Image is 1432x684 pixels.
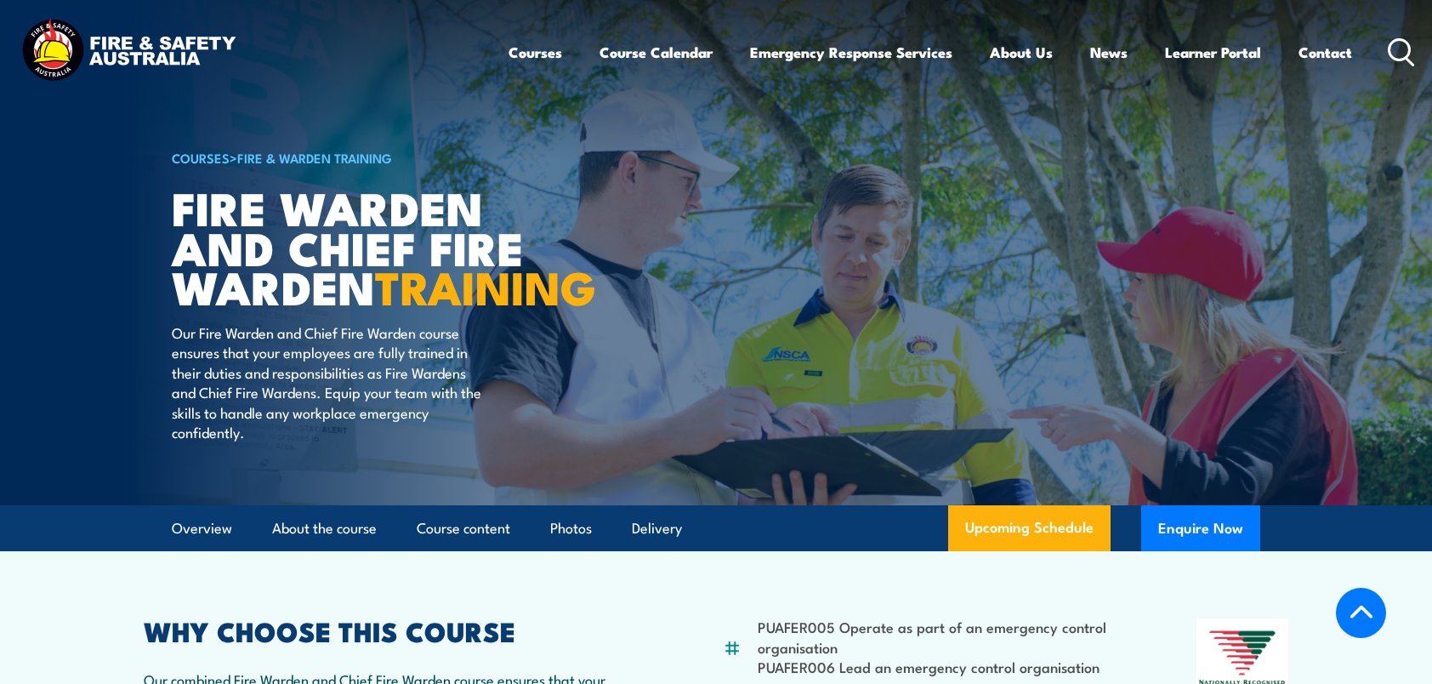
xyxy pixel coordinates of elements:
a: About the course [272,506,377,551]
a: Upcoming Schedule [948,505,1111,551]
a: News [1090,30,1128,75]
h1: Fire Warden and Chief Fire Warden [172,187,592,306]
a: About Us [990,30,1053,75]
a: Course content [417,506,510,551]
h2: WHY CHOOSE THIS COURSE [144,618,640,642]
strong: TRAINING [375,250,596,321]
a: Courses [509,30,562,75]
li: PUAFER005 Operate as part of an emergency control organisation [758,617,1114,657]
a: Learner Portal [1165,30,1261,75]
a: Emergency Response Services [750,30,952,75]
a: Fire & Warden Training [237,148,392,167]
a: Delivery [632,506,682,551]
a: Photos [550,506,592,551]
p: Our Fire Warden and Chief Fire Warden course ensures that your employees are fully trained in the... [172,322,482,442]
a: Contact [1298,30,1352,75]
a: Course Calendar [600,30,713,75]
a: COURSES [172,148,230,167]
a: Overview [172,506,232,551]
h6: > [172,147,592,168]
button: Enquire Now [1141,505,1260,551]
li: PUAFER006 Lead an emergency control organisation [758,657,1114,676]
